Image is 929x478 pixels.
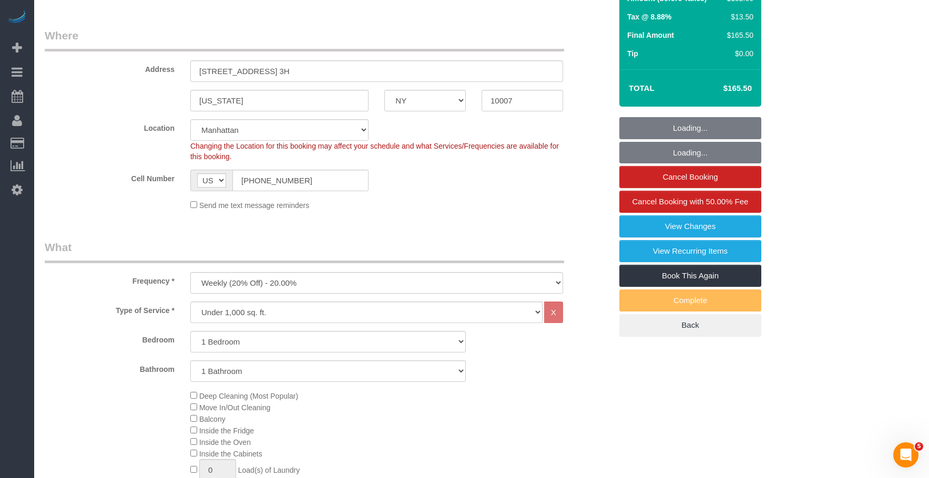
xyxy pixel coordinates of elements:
input: Zip Code [482,90,563,111]
span: Cancel Booking with 50.00% Fee [632,197,749,206]
a: Book This Again [619,265,761,287]
div: $165.50 [723,30,753,40]
span: Inside the Fridge [199,427,254,435]
a: Back [619,314,761,336]
label: Cell Number [37,170,182,184]
label: Final Amount [627,30,674,40]
span: Inside the Oven [199,438,251,446]
h4: $165.50 [692,84,752,93]
label: Tax @ 8.88% [627,12,671,22]
label: Bathroom [37,360,182,375]
iframe: Intercom live chat [893,442,918,467]
span: Send me text message reminders [199,201,309,210]
a: Cancel Booking with 50.00% Fee [619,191,761,213]
strong: Total [629,84,655,92]
div: $13.50 [723,12,753,22]
label: Tip [627,48,638,59]
a: View Recurring Items [619,240,761,262]
span: Move In/Out Cleaning [199,403,270,412]
img: Automaid Logo [6,11,27,25]
input: Cell Number [232,170,369,191]
span: Inside the Cabinets [199,450,262,458]
label: Frequency * [37,272,182,286]
span: 5 [915,442,923,451]
a: Cancel Booking [619,166,761,188]
span: Load(s) of Laundry [238,466,300,474]
label: Address [37,60,182,75]
input: City [190,90,369,111]
label: Type of Service * [37,302,182,316]
span: Balcony [199,415,226,423]
legend: Where [45,28,564,51]
div: $0.00 [723,48,753,59]
span: Deep Cleaning (Most Popular) [199,392,298,400]
label: Bedroom [37,331,182,345]
legend: What [45,240,564,263]
span: Changing the Location for this booking may affect your schedule and what Services/Frequencies are... [190,142,559,161]
label: Location [37,119,182,133]
a: View Changes [619,215,761,237]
